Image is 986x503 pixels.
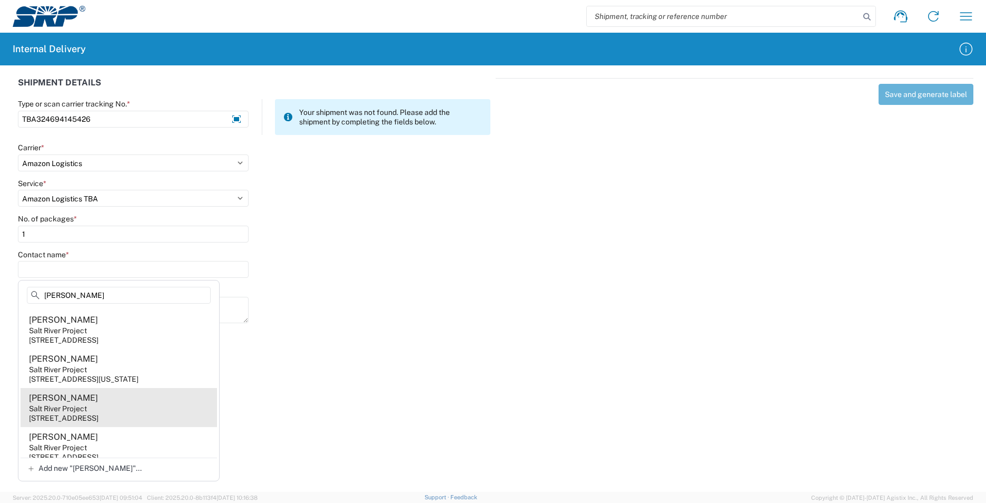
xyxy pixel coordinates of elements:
[38,463,142,473] span: Add new "[PERSON_NAME]"...
[29,326,87,335] div: Salt River Project
[29,365,87,374] div: Salt River Project
[18,143,44,152] label: Carrier
[29,413,98,423] div: [STREET_ADDRESS]
[18,78,490,99] div: SHIPMENT DETAILS
[450,494,477,500] a: Feedback
[13,6,85,27] img: srp
[29,452,98,462] div: [STREET_ADDRESS]
[29,404,87,413] div: Salt River Project
[29,314,98,326] div: [PERSON_NAME]
[29,431,98,443] div: [PERSON_NAME]
[29,443,87,452] div: Salt River Project
[29,392,98,404] div: [PERSON_NAME]
[100,495,142,501] span: [DATE] 09:51:04
[147,495,258,501] span: Client: 2025.20.0-8b113f4
[29,374,139,384] div: [STREET_ADDRESS][US_STATE]
[29,335,98,345] div: [STREET_ADDRESS]
[29,353,98,365] div: [PERSON_NAME]
[425,494,451,500] a: Support
[811,493,973,502] span: Copyright © [DATE]-[DATE] Agistix Inc., All Rights Reserved
[299,108,482,127] span: Your shipment was not found. Please add the shipment by completing the fields below.
[13,495,142,501] span: Server: 2025.20.0-710e05ee653
[18,214,77,224] label: No. of packages
[18,250,69,259] label: Contact name
[587,6,860,26] input: Shipment, tracking or reference number
[13,43,86,55] h2: Internal Delivery
[216,495,258,501] span: [DATE] 10:16:38
[18,179,46,188] label: Service
[18,99,130,109] label: Type or scan carrier tracking No.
